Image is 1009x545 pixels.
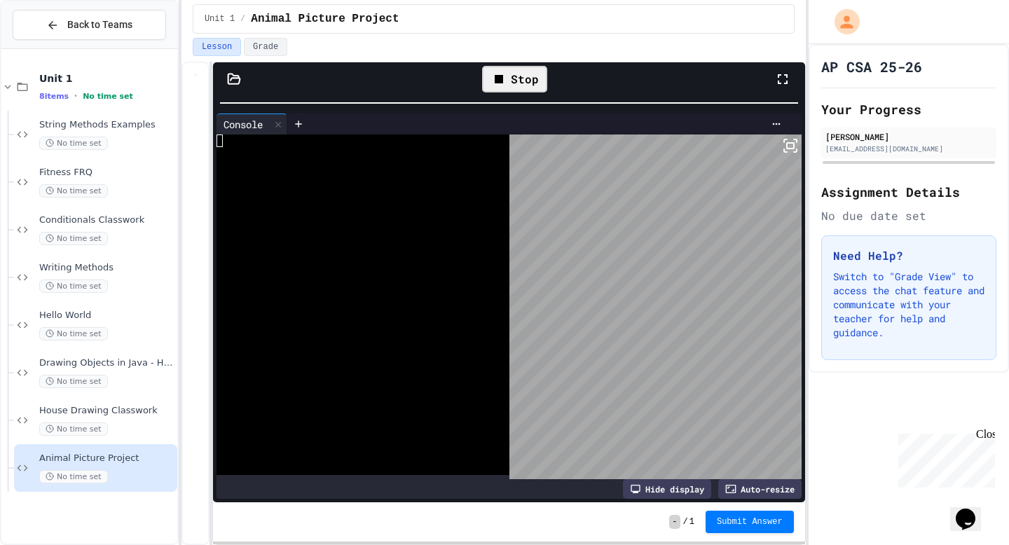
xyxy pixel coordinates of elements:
iframe: chat widget [950,489,995,531]
h2: Your Progress [821,99,996,119]
h3: Need Help? [833,247,984,264]
span: 1 [689,516,694,527]
span: House Drawing Classwork [39,405,174,417]
span: No time set [83,92,133,101]
button: Back to Teams [13,10,166,40]
span: Animal Picture Project [251,11,399,27]
span: No time set [39,184,108,198]
iframe: chat widget [893,428,995,488]
span: Conditionals Classwork [39,214,174,226]
span: - [669,515,680,529]
div: [EMAIL_ADDRESS][DOMAIN_NAME] [825,144,992,154]
button: Submit Answer [706,511,794,533]
span: No time set [39,137,108,150]
span: Writing Methods [39,262,174,274]
div: Auto-resize [718,479,802,499]
div: Chat with us now!Close [6,6,97,89]
span: No time set [39,422,108,436]
span: 8 items [39,92,69,101]
div: Console [217,117,270,132]
div: Stop [482,66,547,92]
span: Unit 1 [205,13,235,25]
span: Drawing Objects in Java - HW Playposit Code [39,357,174,369]
div: My Account [820,6,863,38]
div: Hide display [623,479,711,499]
span: No time set [39,232,108,245]
button: Lesson [193,38,241,56]
div: Console [217,113,287,134]
div: [PERSON_NAME] [825,130,992,143]
span: No time set [39,327,108,340]
span: / [683,516,688,527]
span: No time set [39,470,108,483]
span: Hello World [39,310,174,322]
h1: AP CSA 25-26 [821,57,922,76]
h2: Assignment Details [821,182,996,202]
span: Unit 1 [39,72,174,85]
span: Back to Teams [67,18,132,32]
span: • [74,90,77,102]
p: Switch to "Grade View" to access the chat feature and communicate with your teacher for help and ... [833,270,984,340]
span: Submit Answer [717,516,783,527]
span: / [240,13,245,25]
button: Grade [244,38,287,56]
div: No due date set [821,207,996,224]
span: No time set [39,375,108,388]
span: No time set [39,280,108,293]
span: Animal Picture Project [39,453,174,464]
span: Fitness FRQ [39,167,174,179]
span: String Methods Examples [39,119,174,131]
